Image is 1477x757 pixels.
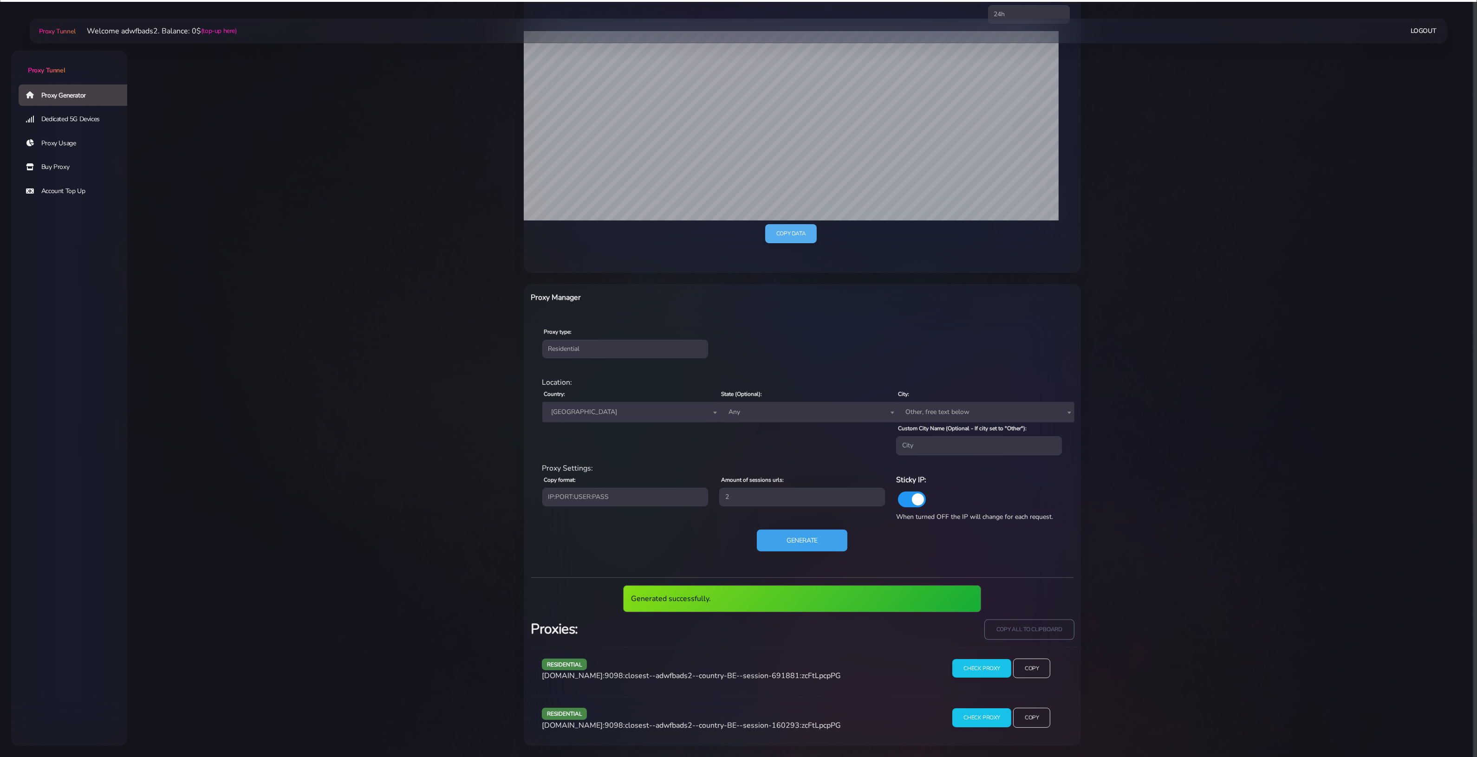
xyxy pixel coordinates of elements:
[19,109,135,130] a: Dedicated 5G Devices
[1411,22,1437,39] a: Logout
[542,671,841,681] span: [DOMAIN_NAME]:9098:closest--adwfbads2--country-BE--session-691881:zcFtLpcpPG
[1340,605,1465,745] iframe: Webchat Widget
[19,133,135,154] a: Proxy Usage
[28,66,65,75] span: Proxy Tunnel
[201,26,237,36] a: (top-up here)
[896,474,1062,486] h6: Sticky IP:
[721,390,762,398] label: State (Optional):
[19,181,135,202] a: Account Top Up
[765,224,817,243] a: Copy data
[725,406,892,419] span: Any
[898,390,909,398] label: City:
[76,26,237,37] li: Welcome adwfbads2. Balance: 0$
[952,659,1011,678] input: Check Proxy
[531,291,843,304] h6: Proxy Manager
[902,406,1069,419] span: Other, free text below
[952,708,1011,727] input: Check Proxy
[623,585,981,612] div: Generated successfully.
[19,84,135,106] a: Proxy Generator
[19,156,135,178] a: Buy Proxy
[548,406,715,419] span: Belgium
[544,476,576,484] label: Copy format:
[757,530,847,552] button: Generate
[896,512,1053,521] span: When turned OFF the IP will change for each request.
[37,24,76,39] a: Proxy Tunnel
[1013,659,1050,679] input: Copy
[719,402,898,422] span: Any
[531,620,797,639] h3: Proxies:
[542,402,721,422] span: Belgium
[542,708,587,719] span: residential
[537,377,1068,388] div: Location:
[1013,708,1050,728] input: Copy
[896,402,1074,422] span: Other, free text below
[721,476,784,484] label: Amount of sessions urls:
[896,436,1062,455] input: City
[11,51,127,75] a: Proxy Tunnel
[984,620,1074,640] input: copy all to clipboard
[544,390,566,398] label: Country:
[537,463,1068,474] div: Proxy Settings:
[544,328,572,336] label: Proxy type:
[542,659,587,670] span: residential
[39,27,76,36] span: Proxy Tunnel
[898,424,1027,433] label: Custom City Name (Optional - If city set to "Other"):
[542,720,841,731] span: [DOMAIN_NAME]:9098:closest--adwfbads2--country-BE--session-160293:zcFtLpcpPG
